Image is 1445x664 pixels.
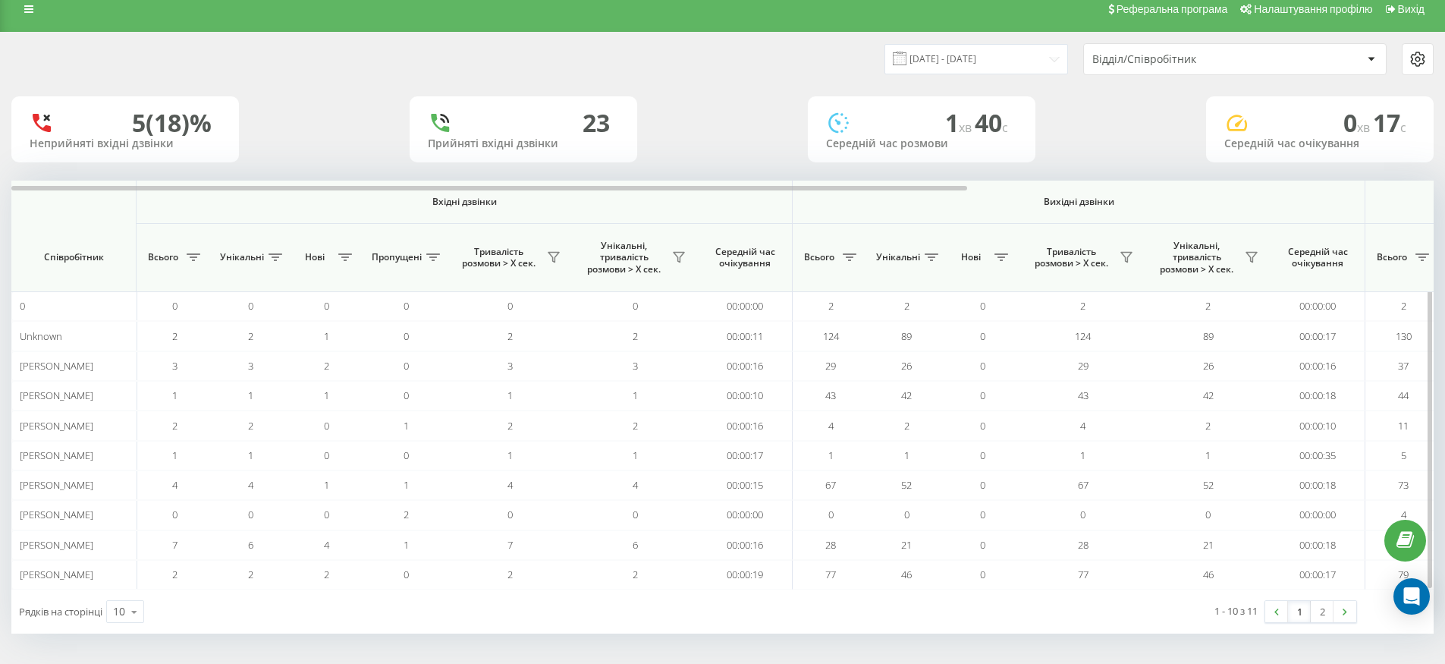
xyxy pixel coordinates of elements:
[172,359,177,373] span: 3
[1203,538,1214,552] span: 21
[172,448,177,462] span: 1
[248,359,253,373] span: 3
[1373,106,1406,139] span: 17
[1080,419,1085,433] span: 4
[901,478,912,492] span: 52
[507,419,513,433] span: 2
[825,538,836,552] span: 28
[633,329,638,343] span: 2
[324,508,329,521] span: 0
[1401,508,1406,521] span: 4
[404,299,409,313] span: 0
[144,251,182,263] span: Всього
[1271,291,1365,321] td: 00:00:00
[633,478,638,492] span: 4
[698,500,793,530] td: 00:00:00
[828,196,1330,208] span: Вихідні дзвінки
[20,389,93,402] span: [PERSON_NAME]
[248,448,253,462] span: 1
[633,568,638,581] span: 2
[172,299,177,313] span: 0
[20,508,93,521] span: [PERSON_NAME]
[172,389,177,402] span: 1
[698,351,793,381] td: 00:00:16
[507,329,513,343] span: 2
[172,478,177,492] span: 4
[1254,3,1372,15] span: Налаштування профілю
[172,329,177,343] span: 2
[1205,299,1211,313] span: 2
[324,568,329,581] span: 2
[980,478,985,492] span: 0
[698,441,793,470] td: 00:00:17
[980,508,985,521] span: 0
[901,389,912,402] span: 42
[324,478,329,492] span: 1
[825,389,836,402] span: 43
[876,251,920,263] span: Унікальні
[1271,351,1365,381] td: 00:00:16
[1078,568,1088,581] span: 77
[1271,381,1365,411] td: 00:00:18
[698,470,793,500] td: 00:00:15
[904,508,909,521] span: 0
[1205,448,1211,462] span: 1
[507,359,513,373] span: 3
[1271,321,1365,351] td: 00:00:17
[1357,119,1373,136] span: хв
[583,109,610,137] div: 23
[507,538,513,552] span: 7
[404,478,409,492] span: 1
[825,478,836,492] span: 67
[901,329,912,343] span: 89
[980,448,985,462] span: 0
[698,291,793,321] td: 00:00:00
[980,359,985,373] span: 0
[324,448,329,462] span: 0
[20,329,62,343] span: Unknown
[404,508,409,521] span: 2
[172,508,177,521] span: 0
[248,538,253,552] span: 6
[828,448,834,462] span: 1
[980,329,985,343] span: 0
[1080,299,1085,313] span: 2
[1214,603,1258,618] div: 1 - 10 з 11
[113,604,125,619] div: 10
[324,359,329,373] span: 2
[945,106,975,139] span: 1
[1078,359,1088,373] span: 29
[1398,3,1425,15] span: Вихід
[828,508,834,521] span: 0
[404,419,409,433] span: 1
[404,329,409,343] span: 0
[248,389,253,402] span: 1
[1271,530,1365,560] td: 00:00:18
[633,508,638,521] span: 0
[1401,299,1406,313] span: 2
[901,568,912,581] span: 46
[1396,329,1412,343] span: 130
[826,137,1017,150] div: Середній час розмови
[324,299,329,313] span: 0
[1398,419,1409,433] span: 11
[507,478,513,492] span: 4
[980,299,985,313] span: 0
[1400,119,1406,136] span: c
[1393,578,1430,615] div: Open Intercom Messenger
[220,251,264,263] span: Унікальні
[20,568,93,581] span: [PERSON_NAME]
[172,568,177,581] span: 2
[904,448,909,462] span: 1
[698,411,793,440] td: 00:00:16
[1401,448,1406,462] span: 5
[20,478,93,492] span: [PERSON_NAME]
[507,448,513,462] span: 1
[248,299,253,313] span: 0
[698,321,793,351] td: 00:00:11
[1075,329,1091,343] span: 124
[248,478,253,492] span: 4
[1271,470,1365,500] td: 00:00:18
[324,389,329,402] span: 1
[507,508,513,521] span: 0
